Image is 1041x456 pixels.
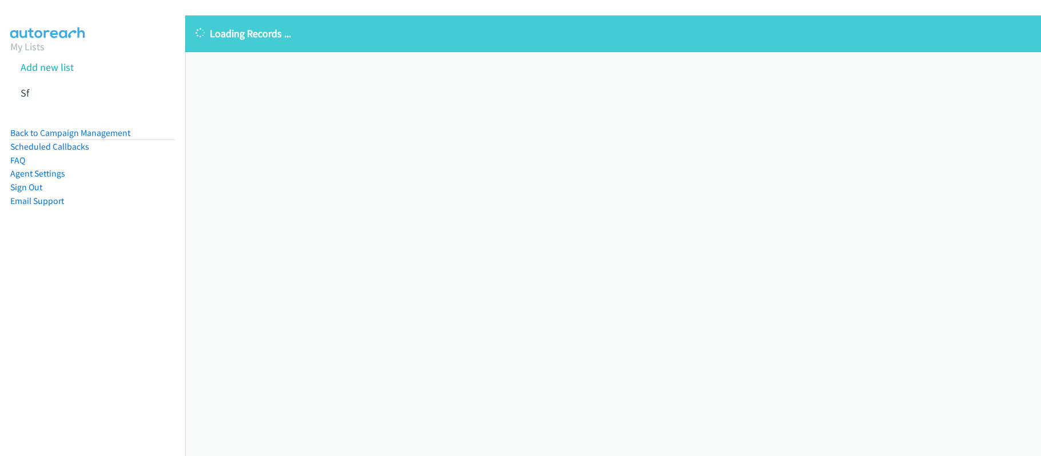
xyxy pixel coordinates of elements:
[10,155,25,166] a: FAQ
[21,86,29,99] a: Sf
[10,168,65,179] a: Agent Settings
[10,127,130,138] a: Back to Campaign Management
[10,40,45,53] a: My Lists
[21,61,74,74] a: Add new list
[10,141,89,152] a: Scheduled Callbacks
[196,26,1031,41] p: Loading Records ...
[10,182,42,193] a: Sign Out
[10,195,64,206] a: Email Support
